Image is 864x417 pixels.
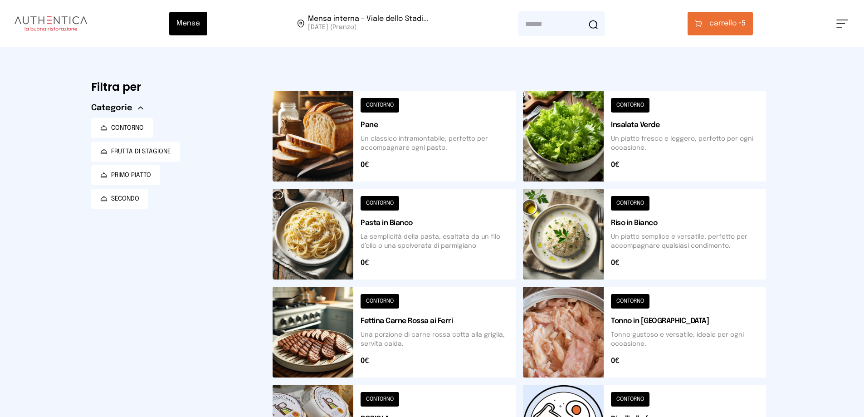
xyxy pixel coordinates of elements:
[91,165,160,185] button: PRIMO PIATTO
[91,118,153,138] button: CONTORNO
[111,194,139,203] span: SECONDO
[688,12,753,35] button: carrello •5
[111,147,171,156] span: FRUTTA DI STAGIONE
[169,12,207,35] button: Mensa
[709,18,746,29] span: 5
[111,123,144,132] span: CONTORNO
[308,15,429,32] span: Viale dello Stadio, 77, 05100 Terni TR, Italia
[91,102,143,114] button: Categorie
[709,18,742,29] span: carrello •
[308,23,429,32] span: [DATE] (Pranzo)
[91,142,180,162] button: FRUTTA DI STAGIONE
[91,189,148,209] button: SECONDO
[91,102,132,114] span: Categorie
[91,80,258,94] h6: Filtra per
[111,171,151,180] span: PRIMO PIATTO
[15,16,87,31] img: logo.8f33a47.png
